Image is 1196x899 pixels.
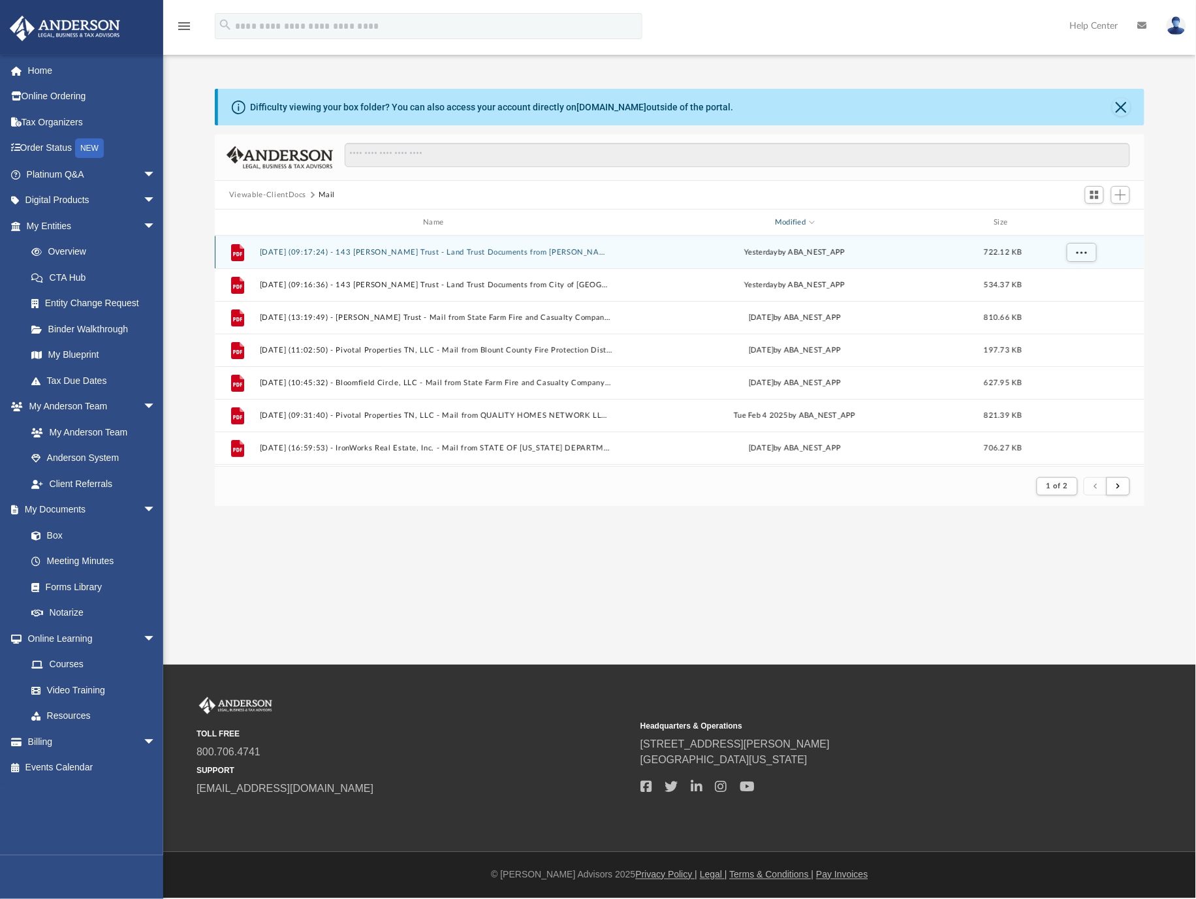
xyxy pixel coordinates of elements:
span: arrow_drop_down [143,187,169,214]
a: Entity Change Request [18,291,176,317]
a: CTA Hub [18,264,176,291]
button: More options [1067,243,1097,262]
div: by ABA_NEST_APP [618,247,971,259]
a: My Anderson Team [18,419,163,445]
div: Name [259,217,612,229]
button: [DATE] (11:02:50) - Pivotal Properties TN, LLC - Mail from Blount County Fire Protection District... [260,346,613,355]
a: [EMAIL_ADDRESS][DOMAIN_NAME] [197,783,373,794]
a: Home [9,57,176,84]
img: Anderson Advisors Platinum Portal [6,16,124,41]
a: Client Referrals [18,471,169,497]
a: Online Ordering [9,84,176,110]
span: 1 of 2 [1046,482,1068,490]
button: [DATE] (09:31:40) - Pivotal Properties TN, LLC - Mail from QUALITY HOMES NETWORK LLC DBA CENTURY ... [260,411,613,420]
a: Online Learningarrow_drop_down [9,625,169,652]
div: Tue Feb 4 2025 by ABA_NEST_APP [618,410,971,422]
span: arrow_drop_down [143,497,169,524]
small: Headquarters & Operations [640,720,1075,732]
a: [GEOGRAPHIC_DATA][US_STATE] [640,754,808,765]
a: menu [176,25,192,34]
span: 706.27 KB [984,445,1022,452]
button: [DATE] (09:16:36) - 143 [PERSON_NAME] Trust - Land Trust Documents from City of [GEOGRAPHIC_DATA]pdf [260,281,613,289]
span: arrow_drop_down [143,213,169,240]
button: Add [1111,186,1131,204]
button: [DATE] (10:45:32) - Bloomfield Circle, LLC - Mail from State Farm Fire and Casualty Company.pdf [260,379,613,387]
button: [DATE] (13:19:49) - [PERSON_NAME] Trust - Mail from State Farm Fire and Casualty Company.pdf [260,313,613,322]
small: TOLL FREE [197,728,631,740]
a: Resources [18,703,169,729]
div: Size [977,217,1030,229]
small: SUPPORT [197,765,631,776]
div: NEW [75,138,104,158]
button: Switch to Grid View [1085,186,1105,204]
a: Binder Walkthrough [18,316,176,342]
a: Events Calendar [9,755,176,781]
a: Video Training [18,677,163,703]
button: 1 of 2 [1037,477,1078,496]
span: arrow_drop_down [143,625,169,652]
span: 534.37 KB [984,281,1022,289]
img: Anderson Advisors Platinum Portal [197,697,275,714]
a: Box [18,522,163,548]
div: id [221,217,253,229]
a: Forms Library [18,574,163,600]
a: Overview [18,239,176,265]
div: [DATE] by ABA_NEST_APP [618,377,971,389]
a: My Entitiesarrow_drop_down [9,213,176,239]
a: Order StatusNEW [9,135,176,162]
span: 810.66 KB [984,314,1022,321]
i: search [218,18,232,32]
button: [DATE] (09:17:24) - 143 [PERSON_NAME] Trust - Land Trust Documents from [PERSON_NAME].pdf [260,248,613,257]
a: My Blueprint [18,342,169,368]
a: Privacy Policy | [636,870,698,880]
a: Legal | [700,870,727,880]
a: Tax Organizers [9,109,176,135]
a: Platinum Q&Aarrow_drop_down [9,161,176,187]
button: [DATE] (16:59:53) - IronWorks Real Estate, Inc. - Mail from STATE OF [US_STATE] DEPARTMENT OF REV... [260,444,613,452]
div: [DATE] by ABA_NEST_APP [618,443,971,454]
span: 197.73 KB [984,347,1022,354]
span: arrow_drop_down [143,729,169,755]
input: Search files and folders [345,143,1130,168]
div: [DATE] by ABA_NEST_APP [618,345,971,356]
div: Modified [618,217,971,229]
span: arrow_drop_down [143,394,169,420]
div: © [PERSON_NAME] Advisors 2025 [163,868,1196,882]
a: Billingarrow_drop_down [9,729,176,755]
span: arrow_drop_down [143,161,169,188]
a: My Documentsarrow_drop_down [9,497,169,523]
div: by ABA_NEST_APP [618,279,971,291]
div: id [1035,217,1126,229]
span: yesterday [744,281,778,289]
a: My Anderson Teamarrow_drop_down [9,394,169,420]
span: 722.12 KB [984,249,1022,256]
a: 800.706.4741 [197,746,260,757]
a: Terms & Conditions | [730,870,814,880]
button: Close [1112,98,1131,116]
span: 821.39 KB [984,412,1022,419]
div: [DATE] by ABA_NEST_APP [618,312,971,324]
div: Difficulty viewing your box folder? You can also access your account directly on outside of the p... [250,101,733,114]
a: Notarize [18,600,169,626]
i: menu [176,18,192,34]
div: grid [215,236,1144,466]
a: [DOMAIN_NAME] [576,102,646,112]
span: 627.95 KB [984,379,1022,386]
a: Tax Due Dates [18,368,176,394]
a: Anderson System [18,445,169,471]
a: [STREET_ADDRESS][PERSON_NAME] [640,738,830,749]
a: Courses [18,652,169,678]
a: Pay Invoices [816,870,868,880]
button: Viewable-ClientDocs [229,189,306,201]
a: Digital Productsarrow_drop_down [9,187,176,213]
span: yesterday [744,249,778,256]
a: Meeting Minutes [18,548,169,575]
button: Mail [319,189,336,201]
img: User Pic [1167,16,1186,35]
